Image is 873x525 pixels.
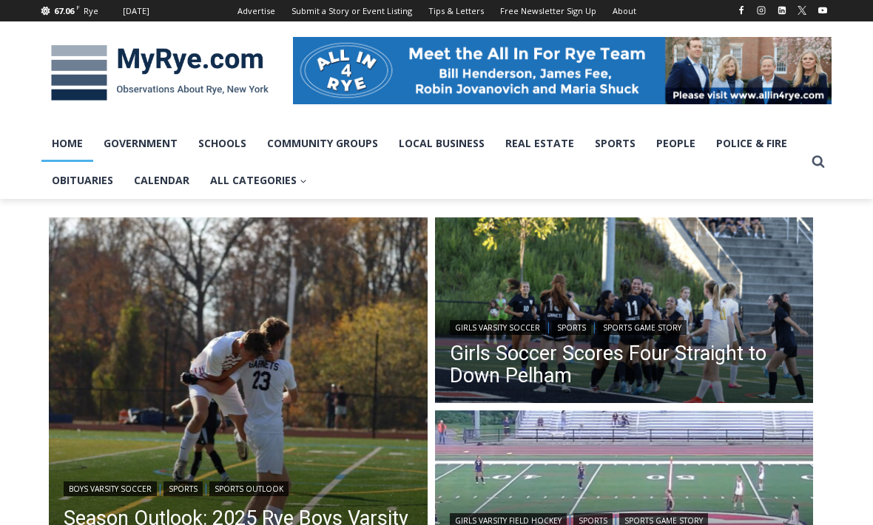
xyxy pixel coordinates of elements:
a: Instagram [752,1,770,19]
a: People [646,125,706,162]
a: Police & Fire [706,125,798,162]
a: Linkedin [773,1,791,19]
a: Local Business [388,125,495,162]
a: Sports [164,481,203,496]
a: Sports Game Story [598,320,687,335]
a: Schools [188,125,257,162]
a: Sports [552,320,591,335]
a: Community Groups [257,125,388,162]
img: All in for Rye [293,37,832,104]
a: Boys Varsity Soccer [64,481,157,496]
div: Rye [84,4,98,18]
button: View Search Form [805,149,832,175]
div: | | [450,317,799,335]
a: Girls Varsity Soccer [450,320,545,335]
span: All Categories [210,172,307,189]
div: [DATE] [123,4,149,18]
img: MyRye.com [41,35,278,112]
a: Calendar [124,162,200,199]
a: All Categories [200,162,317,199]
span: 67.06 [54,5,74,16]
a: Government [93,125,188,162]
span: F [76,3,80,11]
a: Sports Outlook [209,481,289,496]
a: YouTube [814,1,832,19]
a: Obituaries [41,162,124,199]
img: (PHOTO: Rye Girls Soccer's Samantha Yeh scores a goal in her team's 4-1 victory over Pelham on Se... [435,217,814,407]
a: Read More Girls Soccer Scores Four Straight to Down Pelham [435,217,814,407]
a: Girls Soccer Scores Four Straight to Down Pelham [450,342,799,387]
nav: Primary Navigation [41,125,805,200]
a: X [793,1,811,19]
div: | | [64,478,413,496]
a: Sports [584,125,646,162]
a: Home [41,125,93,162]
a: Real Estate [495,125,584,162]
a: Facebook [732,1,750,19]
